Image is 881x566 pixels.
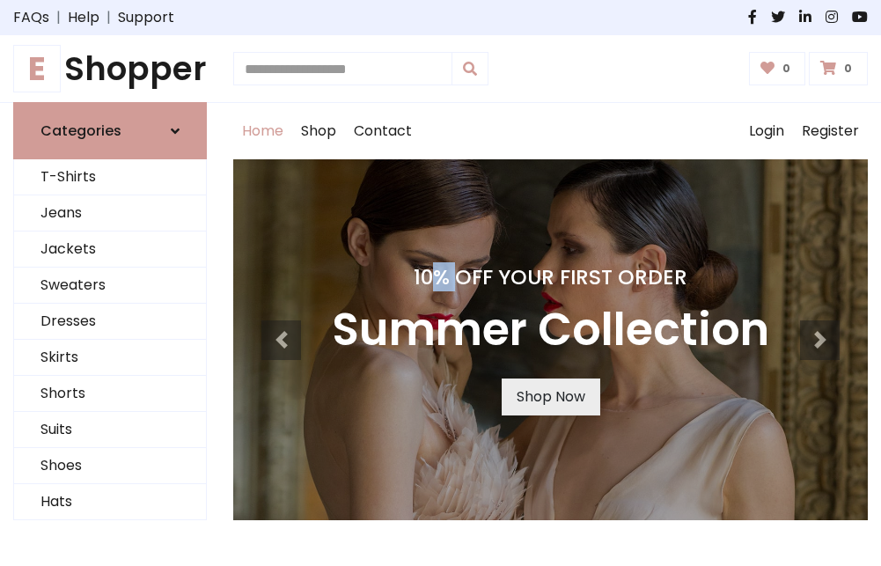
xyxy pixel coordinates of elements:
a: Register [793,103,868,159]
span: E [13,45,61,92]
a: Skirts [14,340,206,376]
span: 0 [840,61,856,77]
a: Jeans [14,195,206,232]
a: Sweaters [14,268,206,304]
a: 0 [749,52,806,85]
a: Help [68,7,99,28]
span: | [49,7,68,28]
a: Categories [13,102,207,159]
a: Hats [14,484,206,520]
h4: 10% Off Your First Order [332,265,769,290]
a: Shoes [14,448,206,484]
span: 0 [778,61,795,77]
a: Shop [292,103,345,159]
a: 0 [809,52,868,85]
a: Jackets [14,232,206,268]
a: FAQs [13,7,49,28]
h3: Summer Collection [332,304,769,357]
a: Shorts [14,376,206,412]
a: Login [740,103,793,159]
a: Suits [14,412,206,448]
h1: Shopper [13,49,207,88]
a: Dresses [14,304,206,340]
a: EShopper [13,49,207,88]
a: T-Shirts [14,159,206,195]
a: Support [118,7,174,28]
span: | [99,7,118,28]
a: Home [233,103,292,159]
h6: Categories [40,122,121,139]
a: Shop Now [502,379,600,415]
a: Contact [345,103,421,159]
